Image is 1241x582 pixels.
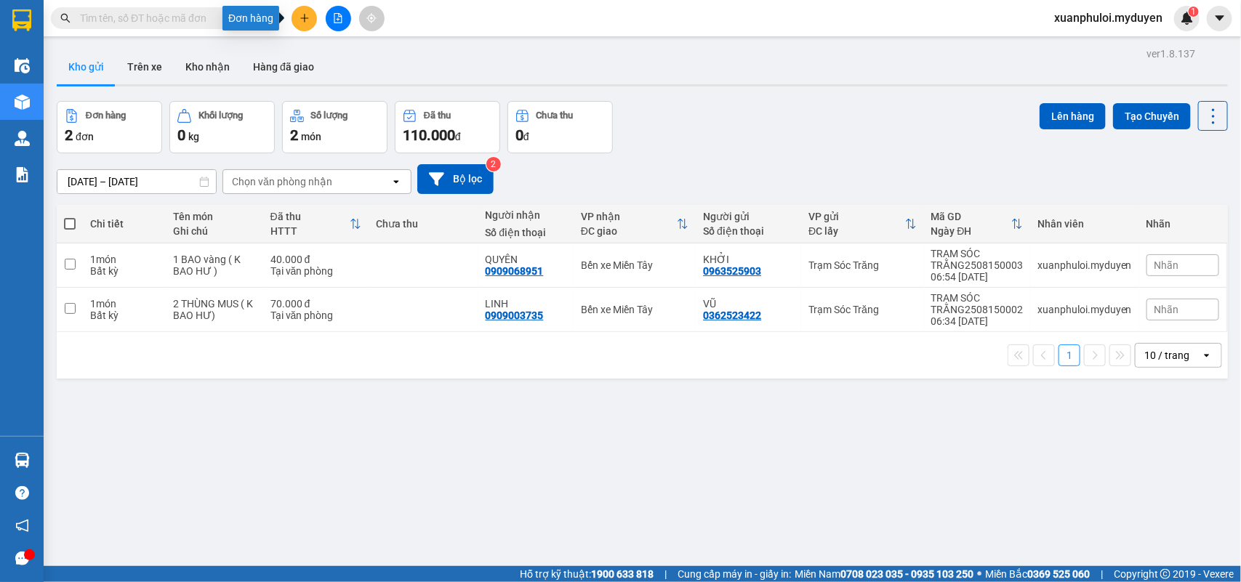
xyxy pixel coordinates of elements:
button: Trên xe [116,49,174,84]
sup: 2 [486,157,501,171]
div: QUYÊN [486,254,567,265]
div: Người gửi [703,211,794,222]
div: LINH [486,298,567,310]
div: Số điện thoại [703,225,794,237]
div: Ghi chú [173,225,255,237]
input: Select a date range. [57,170,216,193]
div: Chi tiết [90,218,158,230]
button: Kho nhận [174,49,241,84]
div: 0963525903 [703,265,761,277]
div: ĐC giao [581,225,677,237]
div: Trạm Sóc Trăng [808,304,916,315]
button: Chưa thu0đ [507,101,613,153]
img: warehouse-icon [15,58,30,73]
img: solution-icon [15,167,30,182]
div: 40.000 đ [270,254,361,265]
button: Lên hàng [1040,103,1106,129]
input: Tìm tên, số ĐT hoặc mã đơn [80,10,252,26]
span: copyright [1160,569,1170,579]
div: 0909003735 [486,310,544,321]
div: Bất kỳ [90,265,158,277]
div: 1 BAO vàng ( K BAO HƯ ) [173,254,255,277]
div: Số điện thoại [486,227,567,238]
span: message [15,551,29,565]
span: 1 [1191,7,1196,17]
div: ĐC lấy [808,225,904,237]
span: file-add [333,13,343,23]
strong: 0708 023 035 - 0935 103 250 [840,568,973,580]
div: Tại văn phòng [270,265,361,277]
span: Nhãn [1154,304,1179,315]
img: warehouse-icon [15,453,30,468]
span: plus [300,13,310,23]
button: Khối lượng0kg [169,101,275,153]
div: 10 / trang [1144,348,1189,363]
span: 2 [65,126,73,144]
span: search [60,13,71,23]
th: Toggle SortBy [924,205,1030,243]
button: plus [292,6,317,31]
button: Tạo Chuyến [1113,103,1191,129]
div: Nhân viên [1037,218,1132,230]
span: question-circle [15,486,29,500]
button: Hàng đã giao [241,49,326,84]
span: ⚪️ [977,571,981,577]
span: Nhãn [1154,259,1179,271]
div: Số lượng [311,110,348,121]
span: 110.000 [403,126,455,144]
div: 0362523422 [703,310,761,321]
button: Đã thu110.000đ [395,101,500,153]
svg: open [390,176,402,187]
button: caret-down [1207,6,1232,31]
div: Chưa thu [376,218,471,230]
img: logo-vxr [12,9,31,31]
div: Đơn hàng [86,110,126,121]
div: TRẠM SÓC TRĂNG2508150003 [931,248,1023,271]
div: 2 THÙNG MUS ( K BAO HƯ) [173,298,255,321]
div: Người nhận [486,209,567,221]
div: Mã GD [931,211,1011,222]
svg: open [1201,349,1213,361]
div: Nhãn [1146,218,1219,230]
span: xuanphuloi.myduyen [1043,9,1174,27]
div: Trạm Sóc Trăng [808,259,916,271]
sup: 1 [1189,7,1199,17]
div: Bến xe Miền Tây [581,304,688,315]
span: đơn [76,131,94,142]
th: Toggle SortBy [574,205,696,243]
div: Đã thu [270,211,350,222]
div: Ngày ĐH [931,225,1011,237]
div: Bến xe Miền Tây [581,259,688,271]
span: đ [455,131,461,142]
div: 1 món [90,298,158,310]
div: 0909068951 [486,265,544,277]
div: 06:34 [DATE] [931,315,1023,327]
div: Đã thu [424,110,451,121]
div: xuanphuloi.myduyen [1037,259,1132,271]
span: 0 [515,126,523,144]
span: caret-down [1213,12,1226,25]
span: Miền Nam [795,566,973,582]
span: kg [188,131,199,142]
div: VŨ [703,298,794,310]
span: Miền Bắc [985,566,1090,582]
div: ver 1.8.137 [1146,46,1195,62]
span: Cung cấp máy in - giấy in: [678,566,791,582]
span: Hỗ trợ kỹ thuật: [520,566,654,582]
div: Bất kỳ [90,310,158,321]
th: Toggle SortBy [801,205,923,243]
span: | [1101,566,1103,582]
span: 0 [177,126,185,144]
div: 1 món [90,254,158,265]
img: warehouse-icon [15,131,30,146]
button: Kho gửi [57,49,116,84]
strong: 0369 525 060 [1027,568,1090,580]
div: VP gửi [808,211,904,222]
div: Tên món [173,211,255,222]
span: đ [523,131,529,142]
span: notification [15,519,29,533]
button: Đơn hàng2đơn [57,101,162,153]
div: HTTT [270,225,350,237]
th: Toggle SortBy [263,205,369,243]
div: TRẠM SÓC TRĂNG2508150002 [931,292,1023,315]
